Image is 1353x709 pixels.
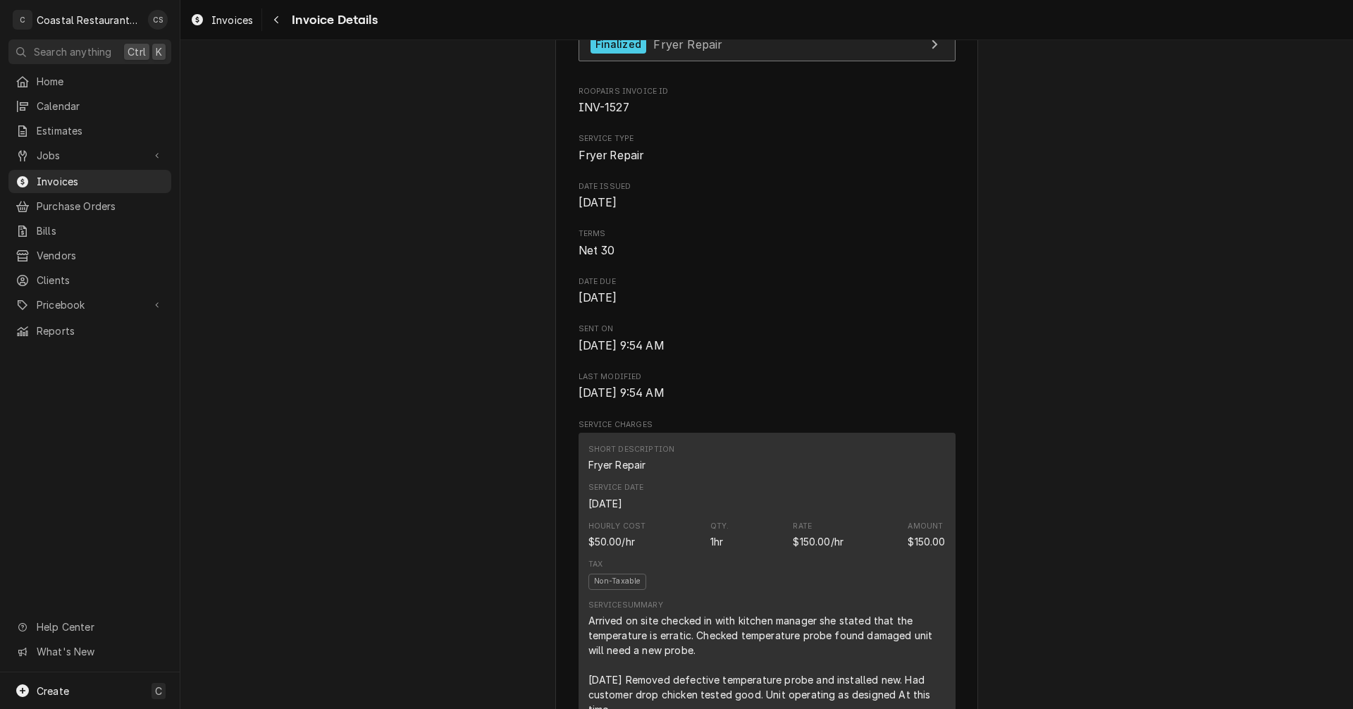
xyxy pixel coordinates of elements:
a: Home [8,70,171,93]
div: Chris Sockriter's Avatar [148,10,168,30]
span: C [155,684,162,698]
div: Finalized [591,35,646,54]
div: Service Date [588,482,644,493]
span: Invoices [37,174,164,189]
span: Ctrl [128,44,146,59]
span: Pricebook [37,297,143,312]
span: [DATE] 9:54 AM [579,339,665,352]
a: Reports [8,319,171,343]
div: Last Modified [579,371,956,402]
div: Tax [588,559,603,570]
div: Short Description [588,444,675,455]
div: Qty. [710,521,729,532]
button: Navigate back [265,8,288,31]
span: Sent On [579,338,956,354]
a: Go to Help Center [8,615,171,639]
span: What's New [37,644,163,659]
span: Last Modified [579,385,956,402]
div: Service Summary [588,600,663,611]
div: Date Issued [579,181,956,211]
a: Go to What's New [8,640,171,663]
a: Estimates [8,119,171,142]
div: Service Type [579,133,956,164]
div: Cost [588,521,646,549]
span: Roopairs Invoice ID [579,86,956,97]
div: CS [148,10,168,30]
div: Cost [588,534,635,549]
div: Coastal Restaurant Repair [37,13,140,27]
div: Short Description [588,444,675,472]
span: Terms [579,228,956,240]
div: Terms [579,228,956,259]
div: Price [793,521,844,549]
a: Go to Pricebook [8,293,171,316]
span: Last Modified [579,371,956,383]
span: Fryer Repair [579,149,644,162]
span: Estimates [37,123,164,138]
div: Date Due [579,276,956,307]
span: K [156,44,162,59]
span: Help Center [37,619,163,634]
div: Service Date [588,496,623,511]
span: Service Charges [579,419,956,431]
a: Bills [8,219,171,242]
div: Hourly Cost [588,521,646,532]
div: Amount [908,534,945,549]
div: Price [793,534,844,549]
a: Invoices [8,170,171,193]
div: C [13,10,32,30]
span: Purchase Orders [37,199,164,214]
span: Invoice Details [288,11,377,30]
div: Sent On [579,323,956,354]
span: [DATE] [579,291,617,304]
span: Home [37,74,164,89]
div: Quantity [710,534,723,549]
span: Roopairs Invoice ID [579,99,956,116]
span: Fryer Repair [653,37,722,51]
div: Rate [793,521,812,532]
span: Calendar [37,99,164,113]
a: Invoices [185,8,259,32]
span: Sent On [579,323,956,335]
span: Vendors [37,248,164,263]
span: Bills [37,223,164,238]
div: Roopairs Invoice ID [579,86,956,116]
span: Net 30 [579,244,615,257]
span: Date Issued [579,181,956,192]
span: Non-Taxable [588,574,647,590]
span: Clients [37,273,164,288]
a: Go to Jobs [8,144,171,167]
div: Amount [908,521,945,549]
div: Amount [908,521,943,532]
div: Service Date [588,482,644,510]
span: Reports [37,323,164,338]
span: [DATE] [579,196,617,209]
span: [DATE] 9:54 AM [579,386,665,400]
span: Service Type [579,133,956,144]
span: Jobs [37,148,143,163]
span: Date Due [579,276,956,288]
span: Invoices [211,13,253,27]
a: View Job [579,27,956,62]
span: Date Issued [579,195,956,211]
span: Search anything [34,44,111,59]
a: Clients [8,269,171,292]
span: Service Type [579,147,956,164]
div: Quantity [710,521,729,549]
a: Purchase Orders [8,195,171,218]
div: Short Description [588,457,646,472]
a: Vendors [8,244,171,267]
span: Create [37,685,69,697]
span: Date Due [579,290,956,307]
button: Search anythingCtrlK [8,39,171,64]
span: Terms [579,242,956,259]
a: Calendar [8,94,171,118]
span: INV-1527 [579,101,629,114]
